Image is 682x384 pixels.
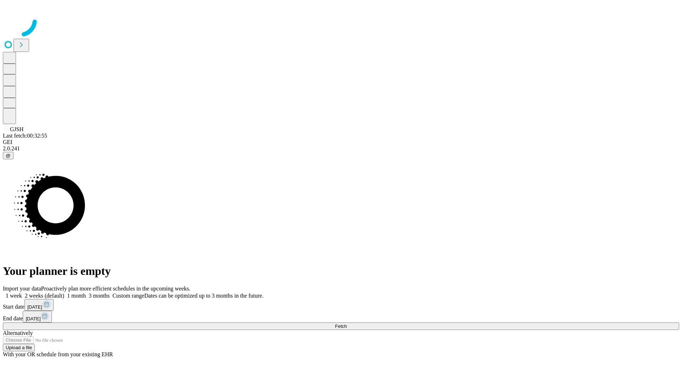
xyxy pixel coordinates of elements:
[113,293,144,299] span: Custom range
[89,293,110,299] span: 3 months
[26,316,40,321] span: [DATE]
[335,324,347,329] span: Fetch
[23,311,52,322] button: [DATE]
[25,299,54,311] button: [DATE]
[3,330,33,336] span: Alternatively
[144,293,263,299] span: Dates can be optimized up to 3 months in the future.
[67,293,86,299] span: 1 month
[3,311,679,322] div: End date
[3,152,13,159] button: @
[3,299,679,311] div: Start date
[41,286,190,292] span: Proactively plan more efficient schedules in the upcoming weeks.
[25,293,64,299] span: 2 weeks (default)
[3,139,679,145] div: GEI
[3,351,113,357] span: With your OR schedule from your existing EHR
[6,293,22,299] span: 1 week
[3,265,679,278] h1: Your planner is empty
[3,145,679,152] div: 2.0.241
[3,286,41,292] span: Import your data
[3,344,35,351] button: Upload a file
[6,153,11,158] span: @
[3,133,47,139] span: Last fetch: 00:32:55
[27,304,42,310] span: [DATE]
[3,322,679,330] button: Fetch
[10,126,23,132] span: GJSH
